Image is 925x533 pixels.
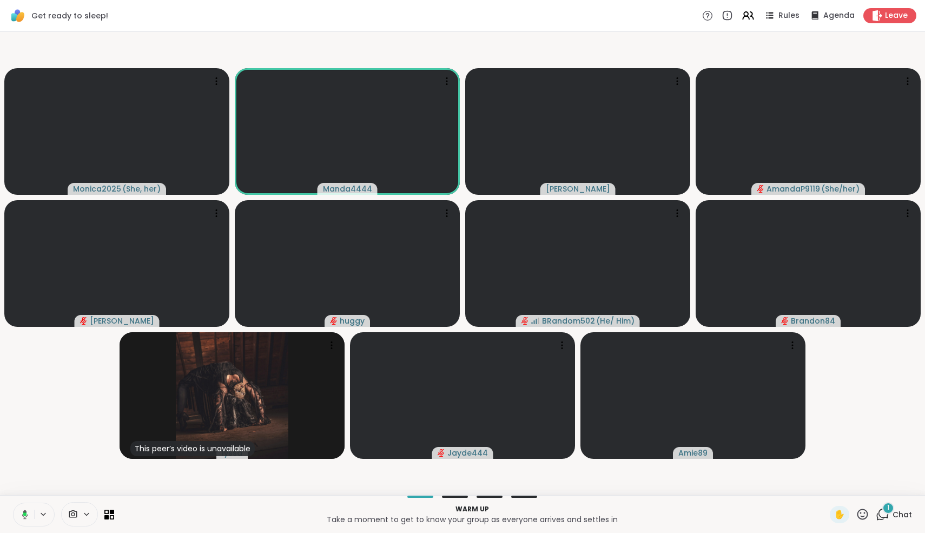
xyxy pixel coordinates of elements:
[834,508,845,521] span: ✋
[596,315,635,326] span: ( He/ Him )
[176,332,288,459] img: lyssa
[781,317,789,325] span: audio-muted
[330,317,338,325] span: audio-muted
[447,448,488,458] span: Jayde444
[31,10,108,21] span: Get ready to sleep!
[438,449,445,457] span: audio-muted
[80,317,88,325] span: audio-muted
[546,183,610,194] span: [PERSON_NAME]
[73,183,121,194] span: Monica2025
[893,509,912,520] span: Chat
[9,6,27,25] img: ShareWell Logomark
[121,504,823,514] p: Warm up
[778,10,800,21] span: Rules
[340,315,365,326] span: huggy
[767,183,820,194] span: AmandaP9119
[887,503,889,512] span: 1
[542,315,595,326] span: BRandom502
[122,183,161,194] span: ( She, her )
[885,10,908,21] span: Leave
[323,183,372,194] span: Manda4444
[130,441,255,456] div: This peer’s video is unavailable
[121,514,823,525] p: Take a moment to get to know your group as everyone arrives and settles in
[791,315,835,326] span: Brandon84
[821,183,860,194] span: ( She/her )
[521,317,529,325] span: audio-muted
[90,315,154,326] span: [PERSON_NAME]
[823,10,855,21] span: Agenda
[678,448,708,458] span: Amie89
[757,185,764,193] span: audio-muted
